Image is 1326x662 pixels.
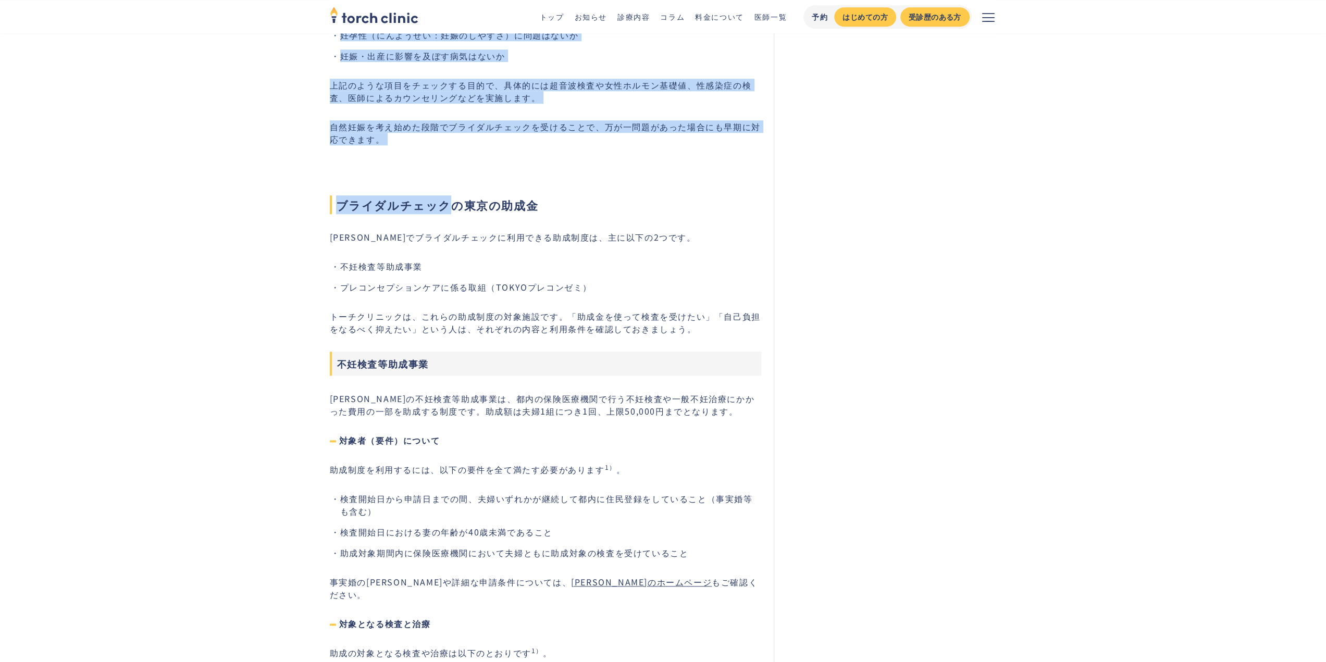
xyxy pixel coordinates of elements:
[660,11,685,22] a: コラム
[842,11,887,22] div: はじめての方
[330,646,762,659] p: 助成の対象となる検査や治療は以下のとおりです 。
[754,11,787,22] a: 医師一覧
[330,3,418,26] img: torch clinic
[340,29,762,41] li: 妊孕性（にんようせい：妊娠のしやすさ）に問題はないか
[330,617,762,630] h4: 対象となる検査と治療
[330,434,762,446] h4: 対象者（要件）について
[340,49,762,62] li: 妊娠・出産に影響を及ぼす病気はないか
[617,11,650,22] a: 診療内容
[330,7,418,26] a: home
[574,11,606,22] a: お知らせ
[605,463,616,471] sup: 1）
[834,7,896,27] a: はじめての方
[340,546,762,559] li: 助成対象期間内に保険医療機関において夫婦ともに助成対象の検査を受けていること
[531,646,543,655] sup: 1）
[330,392,762,417] p: [PERSON_NAME]の不妊検査等助成事業は、都内の保険医療機関で行う不妊検査や一般不妊治療にかかった費用の一部を助成する制度です。助成額は夫婦1組につき1回、上限50,000円までとなります。
[330,352,762,376] h3: 不妊検査等助成事業
[330,463,762,476] p: 助成制度を利用するには、以下の要件を全て満たす必要があります 。
[330,576,762,601] p: 事実婚の[PERSON_NAME]や詳細な申請条件については、 もご確認ください。
[340,492,762,517] li: 検査開始日から申請日までの間、夫婦いずれかが継続して都内に住民登録をしていること（事実婚等も含む）
[330,231,762,243] p: [PERSON_NAME]でブライダルチェックに利用できる助成制度は、主に以下の2つです。
[340,281,762,293] li: プレコンセプションケアに係る取組（TOKYOプレコンゼミ）
[909,11,961,22] div: 受診歴のある方
[571,576,712,588] a: [PERSON_NAME]のホームページ
[340,526,762,538] li: 検査開始日における妻の年齢が40歳未満であること
[330,310,762,335] p: トーチクリニックは、これらの助成制度の対象施設です。「助成金を使って検査を受けたい」「自己負担をなるべく抑えたい」という人は、それぞれの内容と利用条件を確認しておきましょう。
[330,79,762,104] p: 上記のような項目をチェックする目的で、具体的には超音波検査や女性ホルモン基礎値、性感染症の検査、医師によるカウンセリングなどを実施します。
[695,11,744,22] a: 料金について
[330,195,762,214] span: ブライダルチェックの東京の助成金
[340,260,762,272] li: 不妊検査等助成事業
[330,120,762,145] p: 自然妊娠を考え始めた段階でブライダルチェックを受けることで、万が一問題があった場合にも早期に対応できます。
[540,11,564,22] a: トップ
[812,11,828,22] div: 予約
[900,7,970,27] a: 受診歴のある方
